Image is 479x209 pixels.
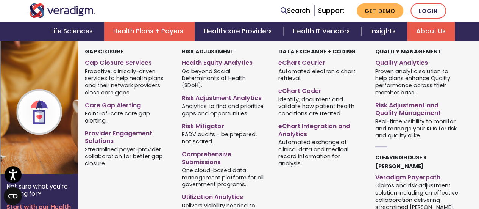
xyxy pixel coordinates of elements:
[284,22,361,41] a: Health IT Vendors
[278,67,364,82] span: Automated electronic chart retrieval.
[375,171,461,182] a: Veradigm Payerpath
[85,145,170,167] span: Streamlined payer-provider collaboration for better gap closure.
[357,3,403,18] a: Get Demo
[6,183,72,197] p: Not sure what you're looking for?
[278,84,364,95] a: eChart Coder
[410,3,446,19] a: Login
[182,190,267,201] a: Utilization Analytics
[182,48,234,55] strong: Risk Adjustment
[375,154,427,170] strong: Clearinghouse + [PERSON_NAME]
[375,67,461,96] span: Proven analytic solution to help plans enhance Quality performance across their member base.
[278,48,356,55] strong: Data Exchange + Coding
[85,67,170,96] span: Proactive, clinically-driven services to help health plans and their network providers close care...
[182,67,267,89] span: Go beyond Social Determinants of Health (SDoH).
[278,95,364,117] span: Identify, document and validate how patient health conditions are treated.
[195,22,283,41] a: Healthcare Providers
[85,56,170,67] a: Gap Closure Services
[182,166,267,188] span: One cloud-based data management platform for all government programs.
[85,109,170,124] span: Point-of-care care gap alerting.
[4,187,22,205] button: Open CMP widget
[281,6,310,16] a: Search
[375,48,442,55] strong: Quality Management
[85,99,170,110] a: Care Gap Alerting
[182,130,267,145] span: RADV audits - be prepared, not scared.
[278,119,364,138] a: eChart Integration and Analytics
[375,117,461,139] span: Real-time visibility to monitor and manage your KPIs for risk and quality alike.
[182,119,267,130] a: Risk Mitigator
[182,102,267,117] span: Analytics to find and prioritize gaps and opportunities.
[85,127,170,146] a: Provider Engagement Solutions
[407,22,455,41] a: About Us
[182,91,267,102] a: Risk Adjustment Analytics
[318,6,345,15] a: Support
[182,148,267,167] a: Comprehensive Submissions
[278,56,364,67] a: eChart Courier
[41,22,104,41] a: Life Sciences
[182,56,267,67] a: Health Equity Analytics
[278,138,364,167] span: Automated exchange of clinical data and medical record information for analysis.
[375,56,461,67] a: Quality Analytics
[85,48,123,55] strong: Gap Closure
[104,22,195,41] a: Health Plans + Payers
[30,3,96,18] img: Veradigm logo
[0,41,122,174] img: Health Plan Payers
[361,22,407,41] a: Insights
[375,99,461,118] a: Risk Adjustment and Quality Management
